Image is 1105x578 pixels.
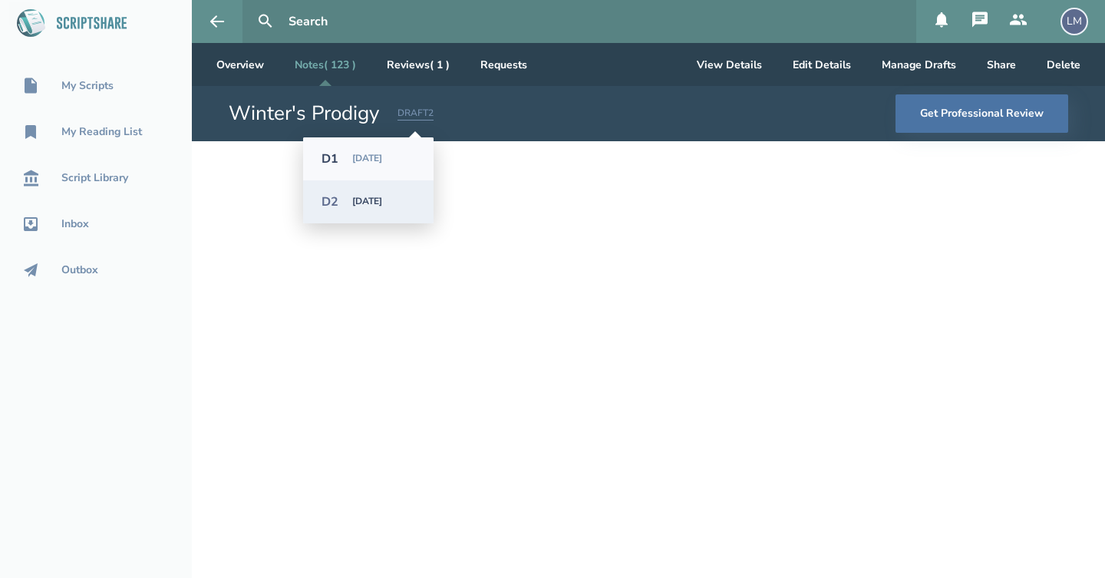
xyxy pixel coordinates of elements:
div: D 2 [322,195,352,209]
div: Outbox [61,264,98,276]
div: My Scripts [61,80,114,92]
h1: Winter's Prodigy [229,100,379,127]
div: My Reading List [61,126,142,138]
a: Requests [468,43,539,86]
div: [DATE] [352,154,415,164]
button: Manage Drafts [869,43,968,86]
a: Overview [204,43,276,86]
button: Edit Details [780,43,863,86]
button: Share [975,43,1028,86]
button: Delete [1034,43,1093,86]
div: Script Library [61,172,128,184]
div: Inbox [61,218,89,230]
div: D1[DATE] [303,137,434,180]
div: [DATE] [352,197,415,207]
div: D 1 [322,152,352,166]
div: D2[DATE] [303,180,434,223]
div: LM [1060,8,1088,35]
div: DRAFT2 [397,107,434,121]
button: View Details [684,43,774,86]
a: Notes( 123 ) [282,43,368,86]
a: Reviews( 1 ) [374,43,462,86]
button: Get Professional Review [896,94,1068,133]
